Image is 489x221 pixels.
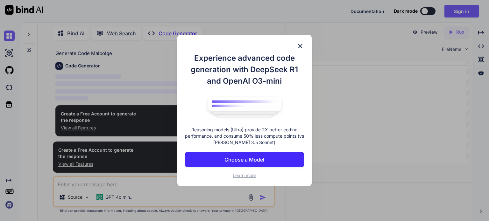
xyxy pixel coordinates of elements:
[185,152,304,167] button: Choose a Model
[233,173,256,178] span: Learn more
[224,156,264,163] p: Choose a Model
[185,52,304,87] h1: Experience advanced code generation with DeepSeek R1 and OpenAI O3-mini
[185,127,304,146] p: Reasoning models (Ultra) provide 2X better coding performance, and consume 50% less compute point...
[203,93,286,121] img: bind logo
[296,42,304,50] img: close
